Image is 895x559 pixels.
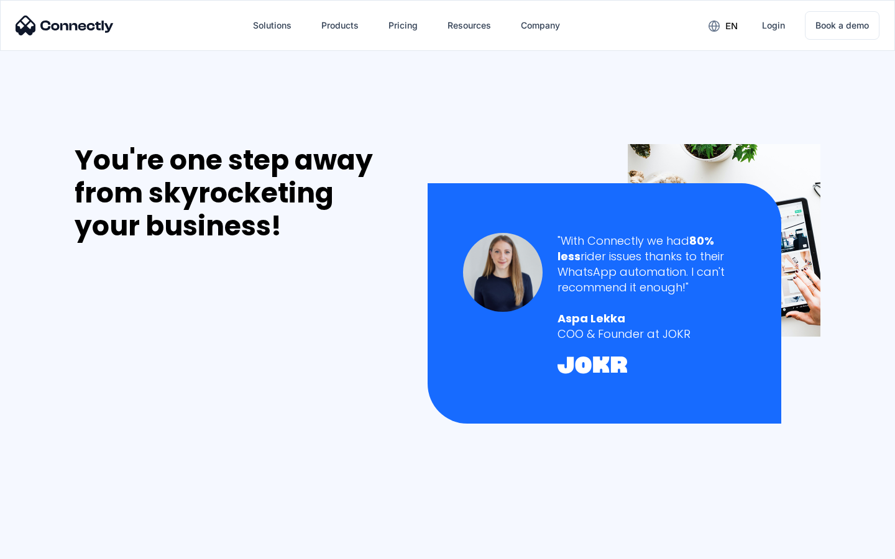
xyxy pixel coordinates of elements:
[762,17,785,34] div: Login
[558,326,746,342] div: COO & Founder at JOKR
[25,537,75,555] ul: Language list
[521,17,560,34] div: Company
[253,17,291,34] div: Solutions
[558,233,746,296] div: "With Connectly we had rider issues thanks to their WhatsApp automation. I can't recommend it eno...
[12,537,75,555] aside: Language selected: English
[558,311,625,326] strong: Aspa Lekka
[447,17,491,34] div: Resources
[379,11,428,40] a: Pricing
[388,17,418,34] div: Pricing
[558,233,714,264] strong: 80% less
[75,144,402,242] div: You're one step away from skyrocketing your business!
[16,16,114,35] img: Connectly Logo
[752,11,795,40] a: Login
[75,257,261,542] iframe: Form 0
[805,11,879,40] a: Book a demo
[725,17,738,35] div: en
[321,17,359,34] div: Products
